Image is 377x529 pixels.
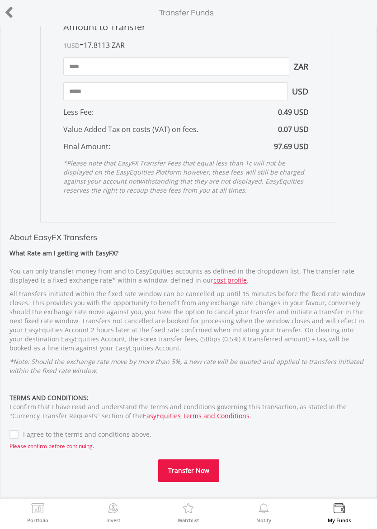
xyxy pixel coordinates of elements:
[63,41,80,50] span: 1
[57,21,320,34] div: Amount to Transfer
[213,276,247,284] a: cost profile
[63,107,94,117] span: Less Fee:
[287,82,313,100] span: USD
[9,231,368,244] h3: About EasyFX Transfers
[289,57,313,76] span: ZAR
[159,7,214,19] label: Transfer Funds
[278,107,309,117] span: 0.49 USD
[332,503,346,516] img: View Funds
[9,393,368,420] div: I confirm that I have read and understand the terms and conditions governing this transaction, as...
[9,289,368,353] p: All transfers initiated within the fixed rate window can be cancelled up until 15 minutes before ...
[328,503,351,523] a: My Funds
[63,159,304,194] em: *Please note that EasyFX Transfer Fees that equal less than 1c will not be displayed on the EasyE...
[63,124,198,134] span: Value Added Tax on costs (VAT) on fees.
[178,518,199,523] label: Watchlist
[143,411,250,420] a: EasyEquities Terms and Conditions
[9,249,368,258] div: What Rate am I getting with EasyFX?
[9,267,368,285] p: You can only transfer money from and to EasyEquities accounts as defined in the dropdown list. Th...
[80,40,125,50] span: =
[9,393,368,402] div: TERMS AND CONDITIONS:
[274,142,309,151] span: 97.69 USD
[27,518,48,523] label: Portfolio
[9,357,363,375] em: *Note: Should the exchange rate move by more than 5%, a new rate will be quoted and applied to tr...
[257,503,271,516] img: View Notifications
[31,503,45,516] img: View Portfolio
[181,503,195,516] img: Watchlist
[158,459,219,482] button: Transfer Now
[27,503,48,523] a: Portfolio
[19,430,151,439] label: I agree to the terms and conditions above.
[106,503,120,516] img: Invest Now
[256,518,271,523] label: Notify
[67,41,80,50] span: USD
[9,442,94,450] span: Please confirm before continuing.
[63,142,110,151] span: Final Amount:
[178,503,199,523] a: Watchlist
[278,124,309,134] span: 0.07 USD
[106,503,120,523] a: Invest
[84,40,110,50] span: 17.8113
[106,518,120,523] label: Invest
[256,503,271,523] a: Notify
[328,518,351,523] label: My Funds
[112,40,125,50] span: ZAR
